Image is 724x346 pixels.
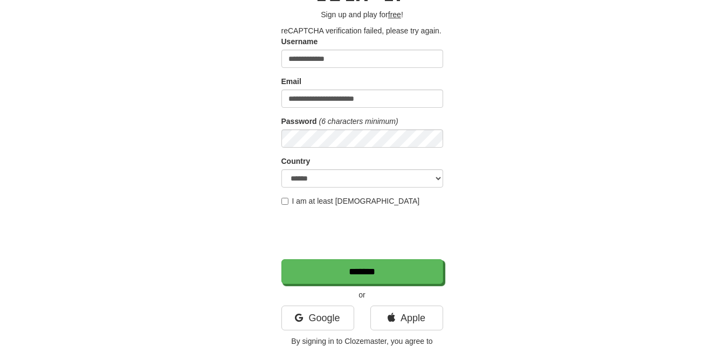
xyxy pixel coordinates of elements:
label: Username [281,36,318,47]
em: (6 characters minimum) [319,117,398,126]
input: I am at least [DEMOGRAPHIC_DATA] [281,198,288,205]
a: Apple [370,306,443,330]
p: Sign up and play for ! [281,9,443,20]
p: or [281,289,443,300]
iframe: reCAPTCHA [281,212,445,254]
form: reCAPTCHA verification failed, please try again. [281,25,443,284]
a: Google [281,306,354,330]
label: I am at least [DEMOGRAPHIC_DATA] [281,196,420,206]
label: Email [281,76,301,87]
label: Country [281,156,311,167]
u: free [388,10,401,19]
label: Password [281,116,317,127]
